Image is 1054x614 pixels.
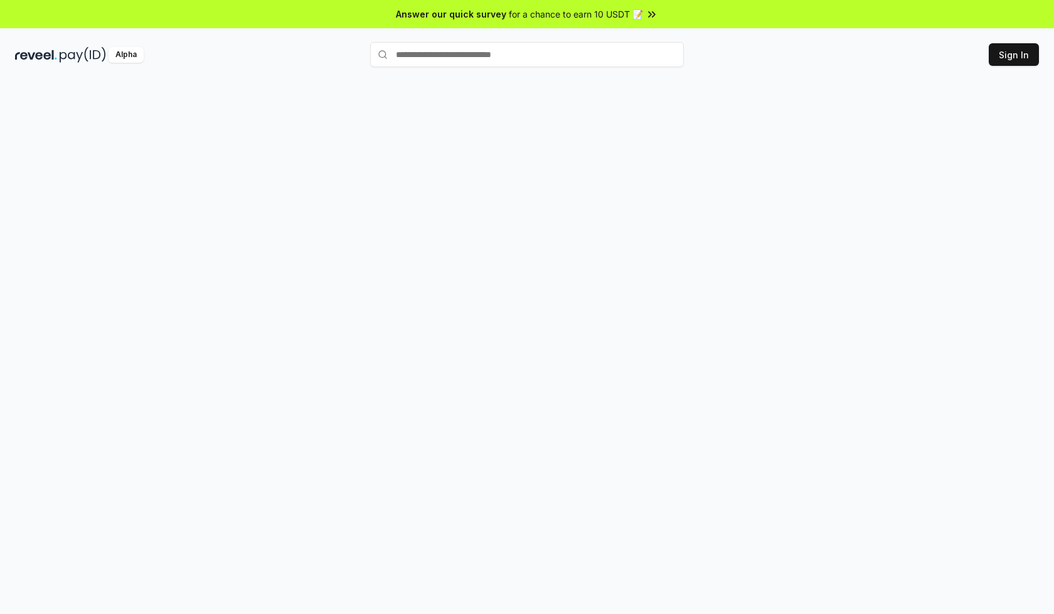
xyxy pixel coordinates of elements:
[989,43,1039,66] button: Sign In
[60,47,106,63] img: pay_id
[15,47,57,63] img: reveel_dark
[396,8,506,21] span: Answer our quick survey
[109,47,144,63] div: Alpha
[509,8,643,21] span: for a chance to earn 10 USDT 📝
